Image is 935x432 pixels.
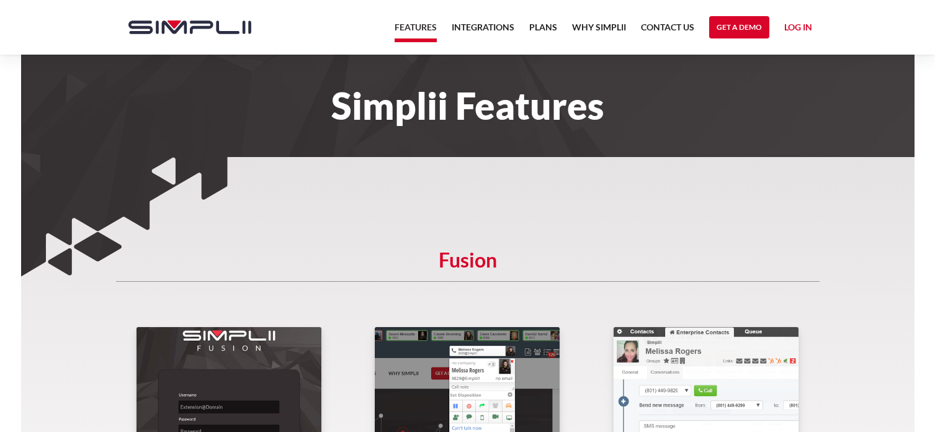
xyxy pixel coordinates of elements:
[572,20,626,42] a: Why Simplii
[128,20,251,34] img: Simplii
[784,20,812,38] a: Log in
[529,20,557,42] a: Plans
[641,20,694,42] a: Contact US
[395,20,437,42] a: Features
[452,20,514,42] a: Integrations
[116,254,820,282] h5: Fusion
[116,92,820,119] h1: Simplii Features
[709,16,769,38] a: Get a Demo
